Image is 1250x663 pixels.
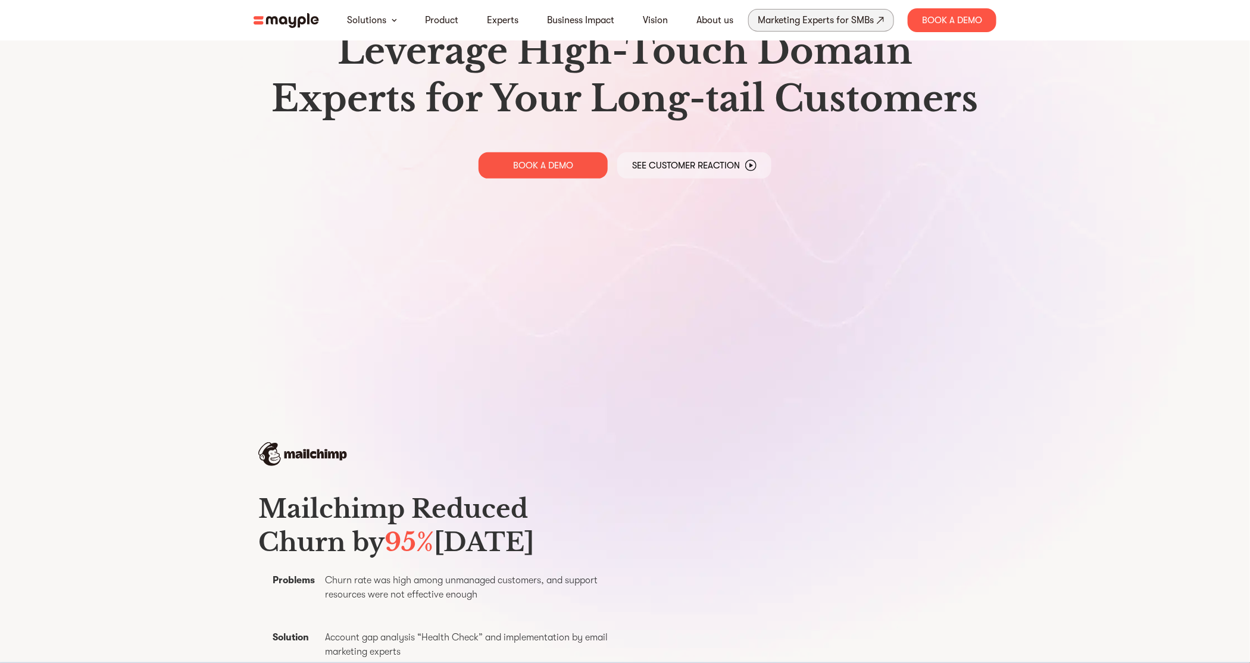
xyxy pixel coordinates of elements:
a: BOOK A DEMO [479,152,608,179]
p: Solution [273,630,320,645]
a: See Customer Reaction [617,152,771,179]
a: Marketing Experts for SMBs [748,9,894,32]
img: arrow-down [392,18,397,22]
p: See Customer Reaction [633,160,740,171]
div: Marketing Experts for SMBs [758,12,874,29]
p: Account gap analysis “Health Check” and implementation by email marketing experts [325,630,618,659]
div: Book A Demo [908,8,996,32]
a: Vision [643,13,668,27]
h1: Leverage High-Touch Domain Experts for Your Long-tail Customers [263,27,987,123]
img: mayple-logo [254,13,319,28]
a: About us [697,13,734,27]
h3: Mailchimp Reduced Churn by [DATE] [258,492,618,559]
img: mailchimp-logo [258,442,347,466]
span: 95% [385,527,434,558]
p: Problems [273,573,320,587]
a: Product [426,13,459,27]
a: Solutions [348,13,387,27]
p: Churn rate was high among unmanaged customers, and support resources were not effective enough [325,573,618,602]
a: Experts [487,13,519,27]
a: Business Impact [548,13,615,27]
p: BOOK A DEMO [513,160,573,171]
